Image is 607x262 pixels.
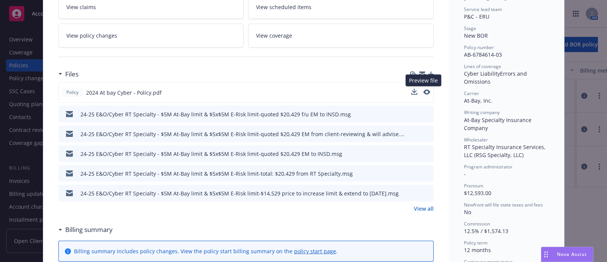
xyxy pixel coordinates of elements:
span: Policy term [464,240,487,246]
span: Commission [464,221,490,227]
span: At-Bay Specialty Insurance Company [464,116,533,132]
span: AB-6784614-03 [464,51,502,58]
button: download file [411,89,417,95]
span: Writing company [464,109,500,116]
div: Preview file [406,75,441,86]
button: download file [412,189,418,197]
span: RT Specialty Insurance Services, LLC (RSG Specialty, LLC) [464,143,547,159]
span: New BOR [464,32,488,39]
button: download file [412,110,418,118]
div: Billing summary [58,225,113,235]
span: View policy changes [66,32,117,40]
span: Cyber Liability [464,70,500,77]
div: 24-25 E&O/Cyber RT Specialty - $5M At-Bay limit & $5x$5M E-Risk limit-$14,529 price to increase l... [80,189,399,197]
span: 2024 At bay Cyber - Policy.pdf [86,89,162,97]
span: Wholesaler [464,137,488,143]
button: preview file [424,130,431,138]
span: Policy [65,89,80,96]
h3: Files [65,69,79,79]
h3: Billing summary [65,225,113,235]
span: Stage [464,25,476,32]
div: 24-25 E&O/Cyber RT Specialty - $5M At-Bay limit & $5x$5M E-Risk limit-quoted $20,429 f/u EM to IN... [80,110,351,118]
span: Policy number [464,44,494,51]
span: View scheduled items [256,3,311,11]
span: $12,593.00 [464,189,491,197]
button: preview file [424,150,431,158]
span: - [464,170,466,178]
div: 24-25 E&O/Cyber RT Specialty - $5M At-Bay limit & $5x$5M E-Risk limit-quoted $20,429 EM from clie... [80,130,409,138]
button: Nova Assist [541,247,593,262]
span: 12 months [464,246,491,254]
span: At-Bay, Inc. [464,97,492,104]
div: Billing summary includes policy changes. View the policy start billing summary on the . [74,247,338,255]
div: 24-25 E&O/Cyber RT Specialty - $5M At-Bay limit & $5x$5M E-Risk limit-total: $20,429 from RT Spec... [80,170,353,178]
a: View policy changes [58,24,244,48]
span: Carrier [464,90,479,97]
button: preview file [423,89,430,97]
span: Lines of coverage [464,63,501,70]
button: download file [412,150,418,158]
a: View all [414,205,434,213]
button: download file [412,130,418,138]
span: Newfront will file state taxes and fees [464,202,543,208]
span: No [464,208,471,216]
span: Errors and Omissions [464,70,528,85]
div: 24-25 E&O/Cyber RT Specialty - $5M At-Bay limit & $5x$5M E-Risk limit-quoted $20,429 EM to INSD.msg [80,150,342,158]
button: preview file [423,89,430,95]
span: P&C - ERU [464,13,489,20]
span: Program administrator [464,164,513,170]
button: download file [412,170,418,178]
span: Premium [464,183,483,189]
button: preview file [424,189,431,197]
span: View claims [66,3,96,11]
button: preview file [424,170,431,178]
span: 12.5% / $1,574.13 [464,227,508,235]
span: Nova Assist [557,251,587,257]
span: Service lead team [464,6,502,13]
span: View coverage [256,32,292,40]
a: policy start page [294,248,336,255]
div: Files [58,69,79,79]
a: View coverage [248,24,434,48]
button: preview file [424,110,431,118]
div: Drag to move [541,247,551,262]
button: download file [411,89,417,97]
